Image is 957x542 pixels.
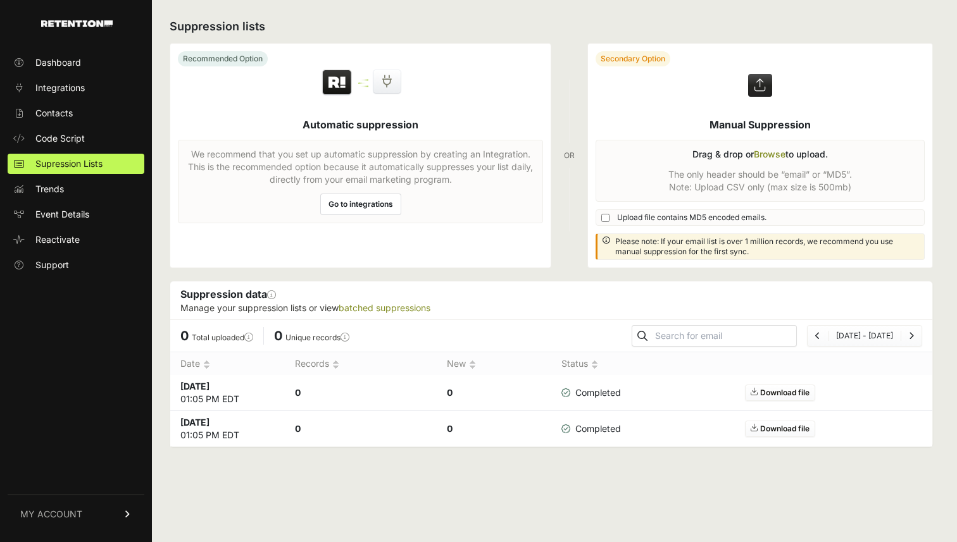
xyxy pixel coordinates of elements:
a: Contacts [8,103,144,123]
img: Retention.com [41,20,113,27]
nav: Page navigation [807,325,922,347]
img: no_sort-eaf950dc5ab64cae54d48a5578032e96f70b2ecb7d747501f34c8f2db400fb66.gif [203,360,210,369]
div: OR [564,43,575,268]
strong: 0 [447,423,453,434]
img: integration [358,79,368,81]
label: Total uploaded [192,333,253,342]
span: 0 [180,328,189,343]
span: MY ACCOUNT [20,508,82,520]
img: integration [358,85,368,87]
td: 01:05 PM EDT [170,375,285,411]
th: Status [551,352,631,376]
input: Search for email [653,327,796,345]
input: Upload file contains MD5 encoded emails. [601,214,610,222]
span: Completed [561,386,621,399]
span: Supression Lists [35,157,103,170]
th: Date [170,352,285,376]
td: 01:05 PM EDT [170,411,285,447]
span: 0 [274,328,282,343]
li: [DATE] - [DATE] [828,331,901,341]
img: no_sort-eaf950dc5ab64cae54d48a5578032e96f70b2ecb7d747501f34c8f2db400fb66.gif [332,360,339,369]
a: Integrations [8,78,144,98]
a: Code Script [8,128,144,149]
span: Event Details [35,208,89,221]
a: Next [909,331,914,340]
a: Dashboard [8,52,144,73]
span: Contacts [35,107,73,120]
p: Manage your suppression lists or view [180,302,922,314]
a: Previous [815,331,820,340]
img: no_sort-eaf950dc5ab64cae54d48a5578032e96f70b2ecb7d747501f34c8f2db400fb66.gif [591,360,598,369]
a: Event Details [8,204,144,225]
img: integration [358,82,368,84]
div: Suppression data [170,281,932,319]
strong: [DATE] [180,417,210,428]
span: Completed [561,422,621,435]
a: Support [8,255,144,275]
a: Reactivate [8,230,144,250]
h5: Automatic suppression [303,117,418,132]
th: New [437,352,551,376]
span: Dashboard [35,56,81,69]
a: MY ACCOUNT [8,495,144,533]
span: Reactivate [35,233,80,246]
a: Download file [745,421,815,437]
a: Supression Lists [8,154,144,174]
span: Upload file contains MD5 encoded emails. [617,212,766,223]
img: no_sort-eaf950dc5ab64cae54d48a5578032e96f70b2ecb7d747501f34c8f2db400fb66.gif [469,360,476,369]
a: Trends [8,179,144,199]
label: Unique records [285,333,349,342]
th: Records [285,352,437,376]
strong: 0 [447,387,453,398]
img: Retention [321,69,353,97]
a: Go to integrations [320,194,401,215]
div: Recommended Option [178,51,268,66]
h2: Suppression lists [170,18,933,35]
span: Integrations [35,82,85,94]
a: Download file [745,385,815,401]
span: Trends [35,183,64,195]
span: Code Script [35,132,85,145]
strong: [DATE] [180,381,210,391]
a: batched suppressions [339,302,430,313]
span: Support [35,259,69,271]
p: We recommend that you set up automatic suppression by creating an Integration. This is the recomm... [186,148,535,186]
strong: 0 [295,387,301,398]
strong: 0 [295,423,301,434]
